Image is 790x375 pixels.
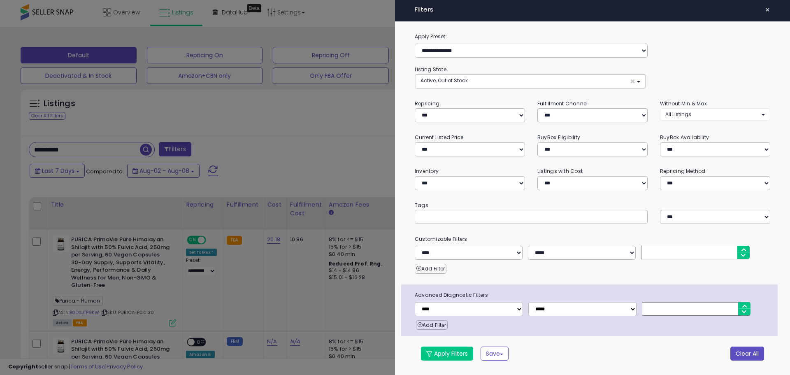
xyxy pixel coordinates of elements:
small: Current Listed Price [415,134,463,141]
small: BuyBox Availability [660,134,709,141]
small: BuyBox Eligibility [537,134,580,141]
h4: Filters [415,6,770,13]
span: × [630,77,635,86]
button: Clear All [730,347,764,361]
span: × [765,4,770,16]
small: Without Min & Max [660,100,707,107]
small: Customizable Filters [409,235,776,244]
span: All Listings [665,111,691,118]
label: Apply Preset: [409,32,776,41]
button: Save [481,347,509,361]
button: Add Filter [415,264,446,274]
button: × [762,4,774,16]
button: Apply Filters [421,347,473,361]
span: Advanced Diagnostic Filters [409,291,778,300]
small: Tags [409,201,776,210]
small: Repricing [415,100,439,107]
small: Fulfillment Channel [537,100,588,107]
button: Active, Out of Stock × [415,75,646,88]
small: Inventory [415,168,439,175]
small: Listings with Cost [537,168,583,175]
small: Listing State [415,66,446,73]
button: Add Filter [416,320,448,330]
span: Active, Out of Stock [421,77,468,84]
button: All Listings [660,108,770,120]
small: Repricing Method [660,168,706,175]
